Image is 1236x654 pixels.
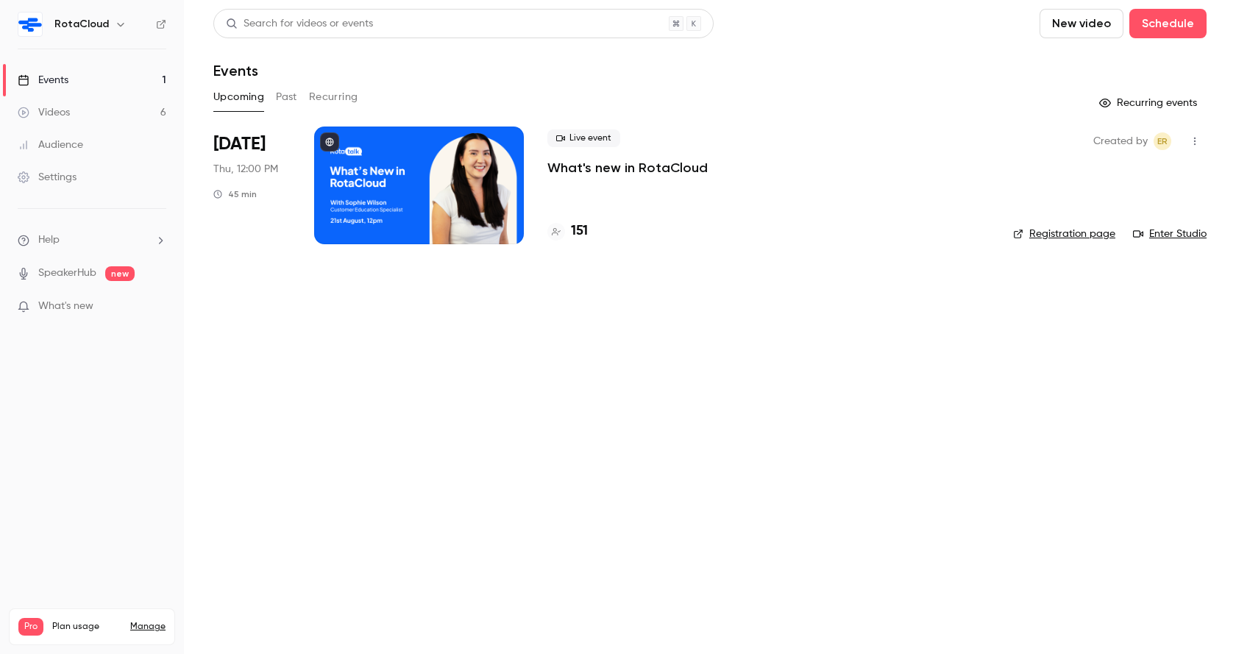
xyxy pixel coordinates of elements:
span: Plan usage [52,621,121,633]
span: [DATE] [213,132,266,156]
span: Created by [1093,132,1148,150]
span: Pro [18,618,43,636]
div: Audience [18,138,83,152]
div: Videos [18,105,70,120]
a: SpeakerHub [38,266,96,281]
a: 151 [547,221,588,241]
span: Ethan Rylett [1154,132,1171,150]
span: Live event [547,129,620,147]
div: Aug 21 Thu, 12:00 PM (Europe/London) [213,127,291,244]
button: Schedule [1129,9,1207,38]
button: Recurring events [1093,91,1207,115]
span: ER [1157,132,1168,150]
span: Help [38,232,60,248]
a: Manage [130,621,166,633]
li: help-dropdown-opener [18,232,166,248]
button: Upcoming [213,85,264,109]
span: What's new [38,299,93,314]
div: Events [18,73,68,88]
a: Registration page [1013,227,1115,241]
a: Enter Studio [1133,227,1207,241]
a: What's new in RotaCloud [547,159,708,177]
button: New video [1040,9,1123,38]
img: RotaCloud [18,13,42,36]
div: Search for videos or events [226,16,373,32]
h6: RotaCloud [54,17,109,32]
button: Past [276,85,297,109]
span: Thu, 12:00 PM [213,162,278,177]
div: 45 min [213,188,257,200]
h1: Events [213,62,258,79]
button: Recurring [309,85,358,109]
span: new [105,266,135,281]
div: Settings [18,170,77,185]
h4: 151 [571,221,588,241]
